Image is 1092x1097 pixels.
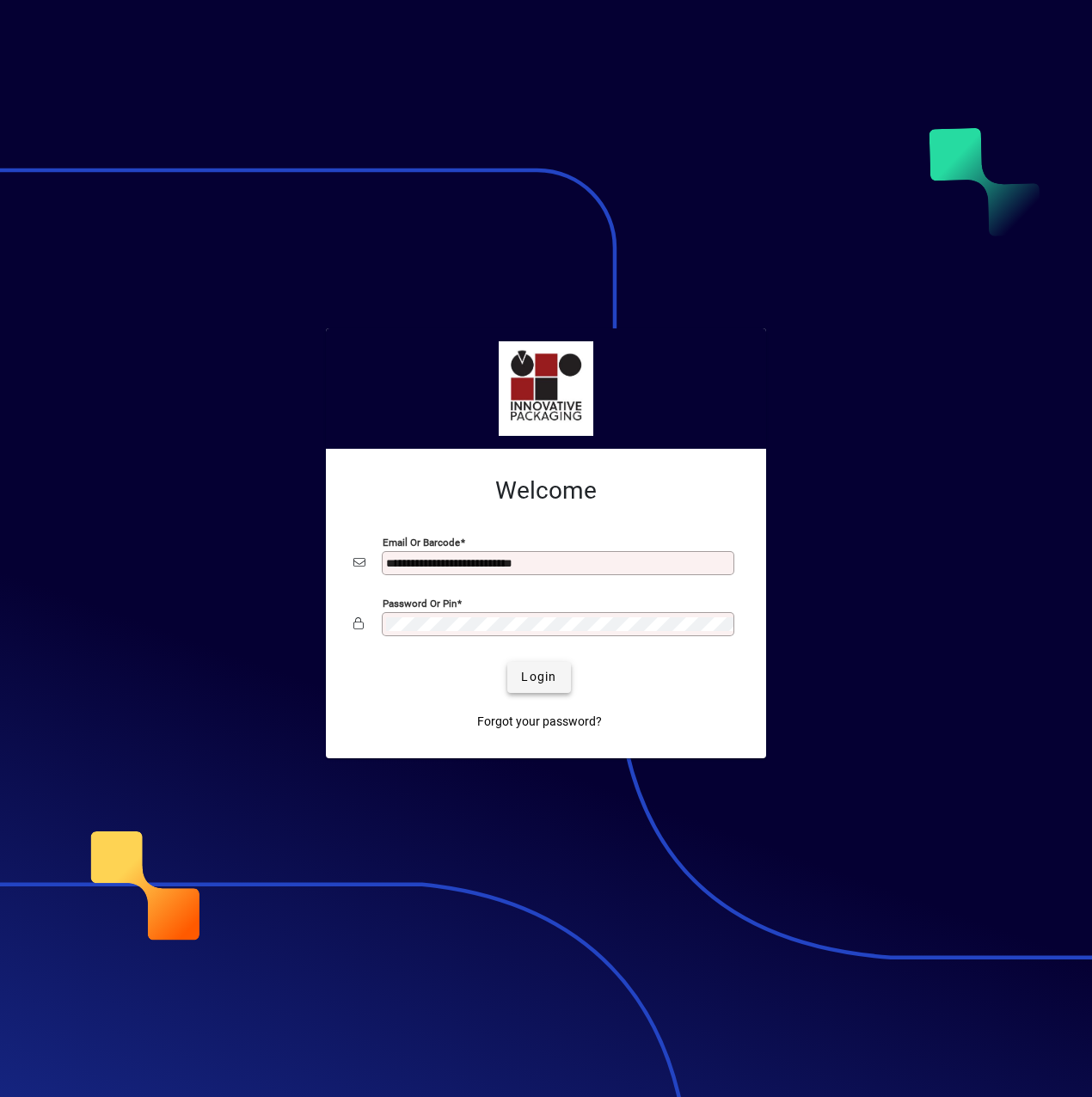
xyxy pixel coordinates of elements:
[383,597,457,609] mat-label: Password or Pin
[353,476,739,506] h2: Welcome
[383,536,460,548] mat-label: Email or Barcode
[507,662,570,693] button: Login
[521,668,556,686] span: Login
[470,707,609,738] a: Forgot your password?
[477,713,602,731] span: Forgot your password?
